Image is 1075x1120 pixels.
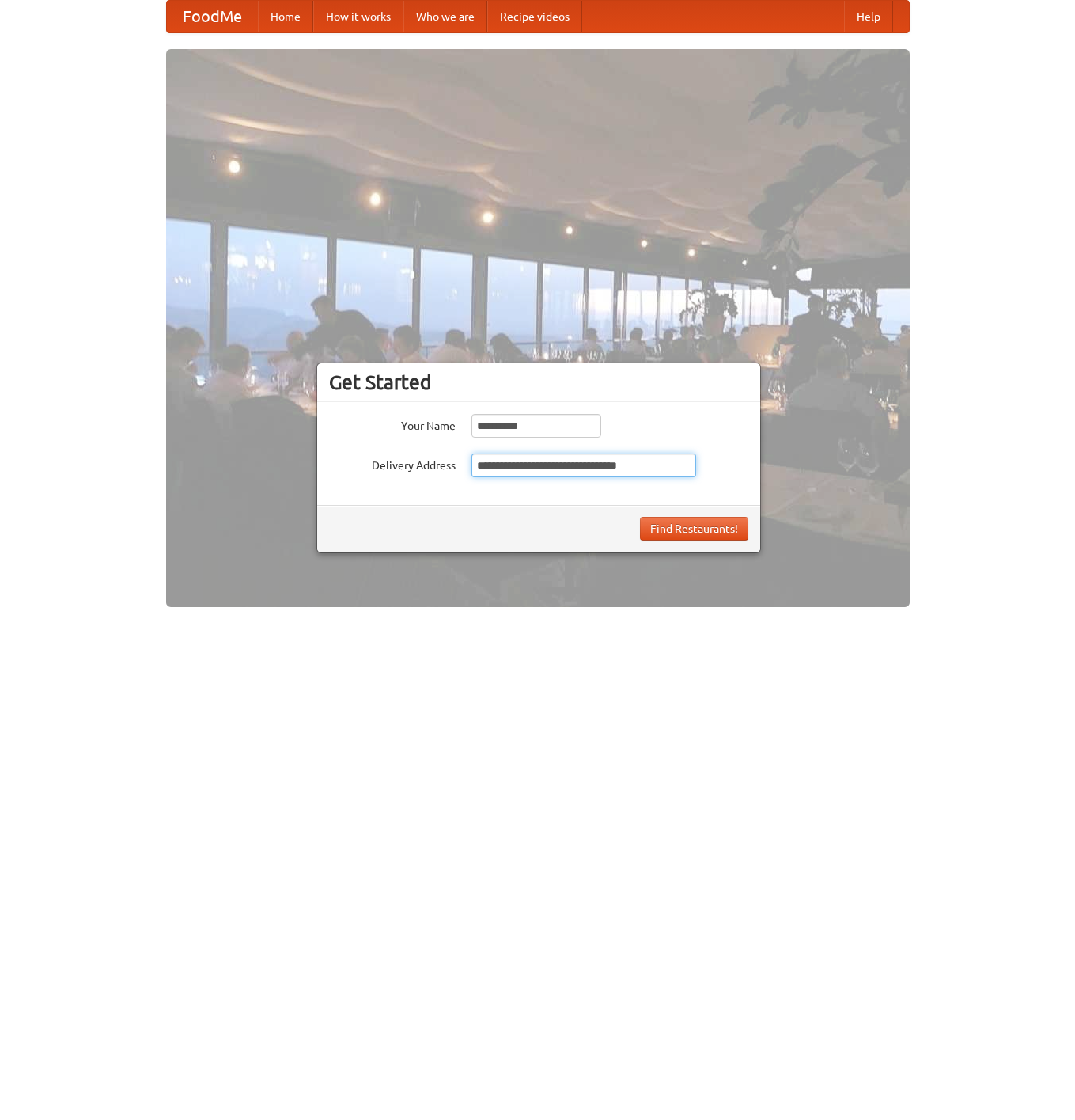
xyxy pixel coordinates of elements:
a: Recipe videos [487,1,582,32]
label: Delivery Address [329,454,456,473]
a: Home [258,1,313,32]
a: Who we are [403,1,487,32]
label: Your Name [329,414,456,434]
a: Help [844,1,893,32]
a: FoodMe [167,1,258,32]
h3: Get Started [329,370,748,394]
button: Find Restaurants! [640,517,748,541]
a: How it works [313,1,403,32]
